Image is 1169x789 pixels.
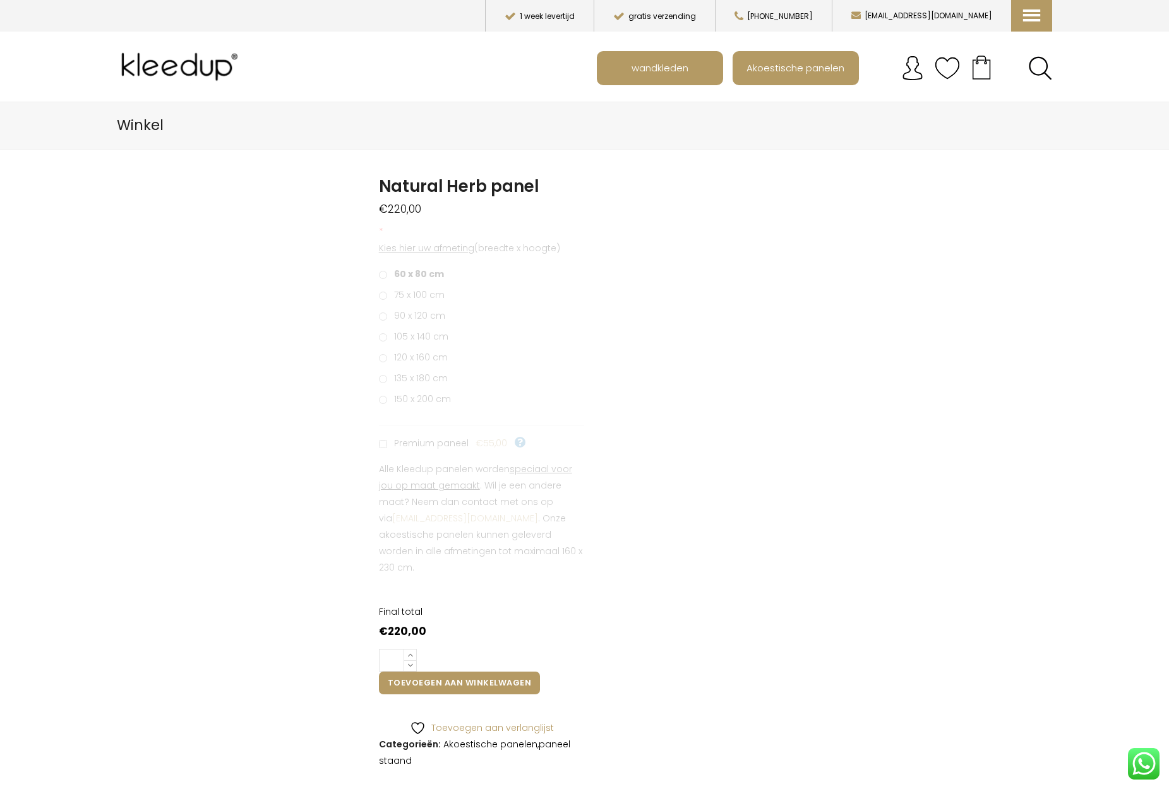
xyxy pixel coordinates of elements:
input: 135 x 180 cm [379,375,387,383]
img: verlanglijstje.svg [935,56,960,81]
bdi: 220,00 [379,624,426,639]
span: Kies hier uw afmeting [379,242,474,254]
a: Your cart [960,51,1003,83]
img: Kleedup [117,42,247,92]
span: 75 x 100 cm [390,288,445,301]
span: Categorieën: [379,738,441,750]
input: 75 x 100 cm [379,292,387,300]
button: Toevoegen aan winkelwagen [379,672,540,694]
nav: Main menu [597,51,1062,85]
h1: Natural Herb panel [379,175,585,198]
span: 150 x 200 cm [390,393,451,405]
a: wandkleden [598,52,722,84]
input: 90 x 120 cm [379,312,387,321]
dt: Final total [379,603,585,620]
span: 60 x 80 cm [390,268,444,280]
span: 105 x 140 cm [390,330,448,343]
span: Winkel [117,115,164,135]
span: Premium paneel [390,437,469,449]
span: € [379,201,388,217]
input: Productaantal [379,649,404,672]
input: 120 x 160 cm [379,354,387,362]
p: (breedte x hoogte) [379,240,585,256]
span: 120 x 160 cm [390,351,448,364]
span: € [379,624,388,639]
a: Akoestische panelen [734,52,858,84]
span: 90 x 120 cm [390,309,445,322]
img: account.svg [900,56,925,81]
span: Akoestische panelen [740,56,851,80]
bdi: 220,00 [379,201,421,217]
input: 150 x 200 cm [379,396,387,404]
span: €55,00 [476,437,507,449]
span: , [379,736,585,769]
a: Toevoegen aan verlanglijst [410,720,554,736]
a: Search [1028,56,1052,80]
span: Toevoegen aan verlanglijst [431,721,554,734]
a: [EMAIL_ADDRESS][DOMAIN_NAME] [392,512,538,525]
span: 135 x 180 cm [390,372,448,384]
span: wandkleden [625,56,695,80]
a: Akoestische panelen [443,738,537,750]
input: Premium paneel [379,440,387,448]
p: Alle Kleedup panelen worden . Wil je een andere maat? Neem dan contact met ons op via . Onze akoe... [379,461,585,576]
input: 60 x 80 cm [379,271,387,279]
input: 105 x 140 cm [379,333,387,341]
